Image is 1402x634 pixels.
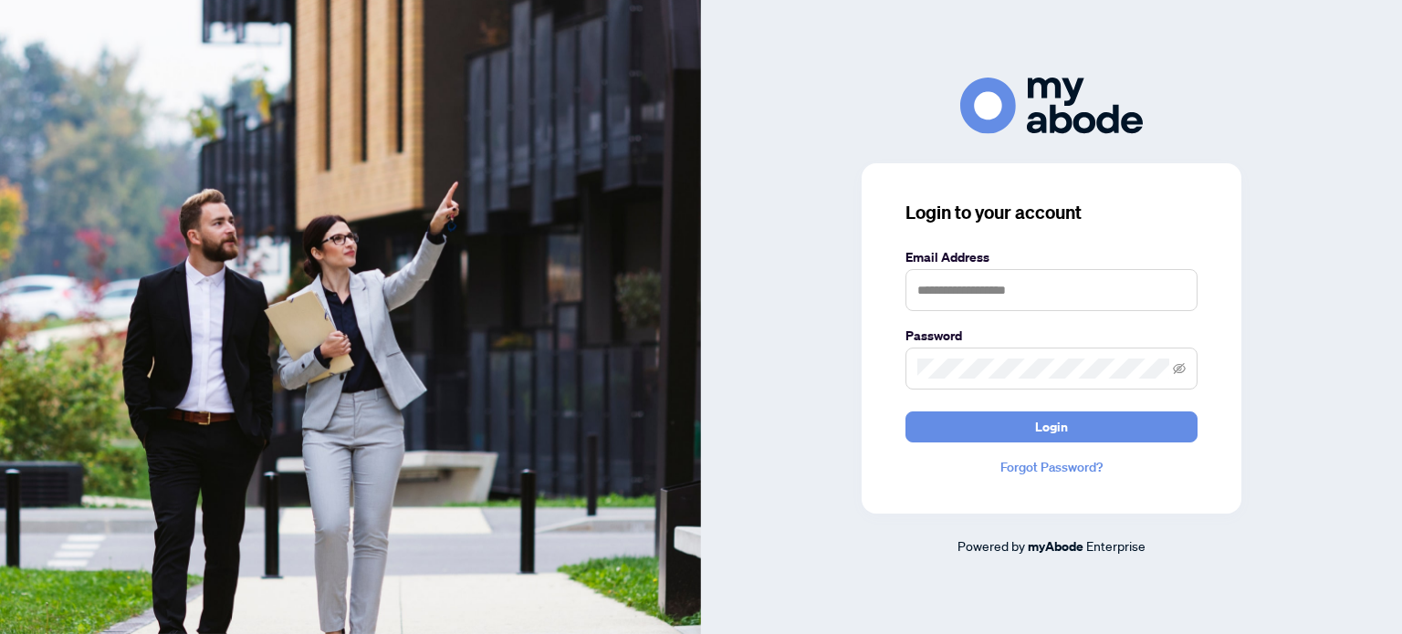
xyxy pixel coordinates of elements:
[905,200,1198,225] h3: Login to your account
[1086,537,1146,554] span: Enterprise
[905,326,1198,346] label: Password
[1028,536,1083,556] a: myAbode
[960,78,1143,133] img: ma-logo
[1035,412,1068,442] span: Login
[905,247,1198,267] label: Email Address
[1173,362,1186,375] span: eye-invisible
[905,411,1198,442] button: Login
[905,457,1198,477] a: Forgot Password?
[957,537,1025,554] span: Powered by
